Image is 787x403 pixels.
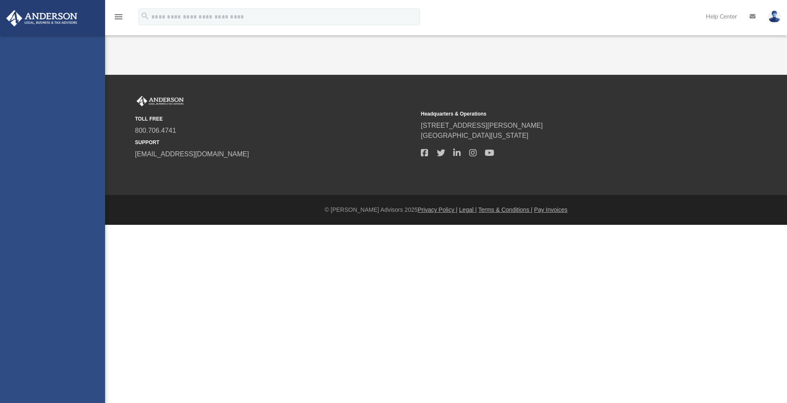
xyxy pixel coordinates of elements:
[114,16,124,22] a: menu
[418,206,458,213] a: Privacy Policy |
[4,10,80,26] img: Anderson Advisors Platinum Portal
[135,127,176,134] a: 800.706.4741
[114,12,124,22] i: menu
[135,150,249,158] a: [EMAIL_ADDRESS][DOMAIN_NAME]
[421,122,543,129] a: [STREET_ADDRESS][PERSON_NAME]
[421,110,701,118] small: Headquarters & Operations
[421,132,528,139] a: [GEOGRAPHIC_DATA][US_STATE]
[534,206,567,213] a: Pay Invoices
[478,206,533,213] a: Terms & Conditions |
[459,206,477,213] a: Legal |
[135,115,415,123] small: TOLL FREE
[105,205,787,214] div: © [PERSON_NAME] Advisors 2025
[135,139,415,146] small: SUPPORT
[768,11,781,23] img: User Pic
[135,96,185,107] img: Anderson Advisors Platinum Portal
[140,11,150,21] i: search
